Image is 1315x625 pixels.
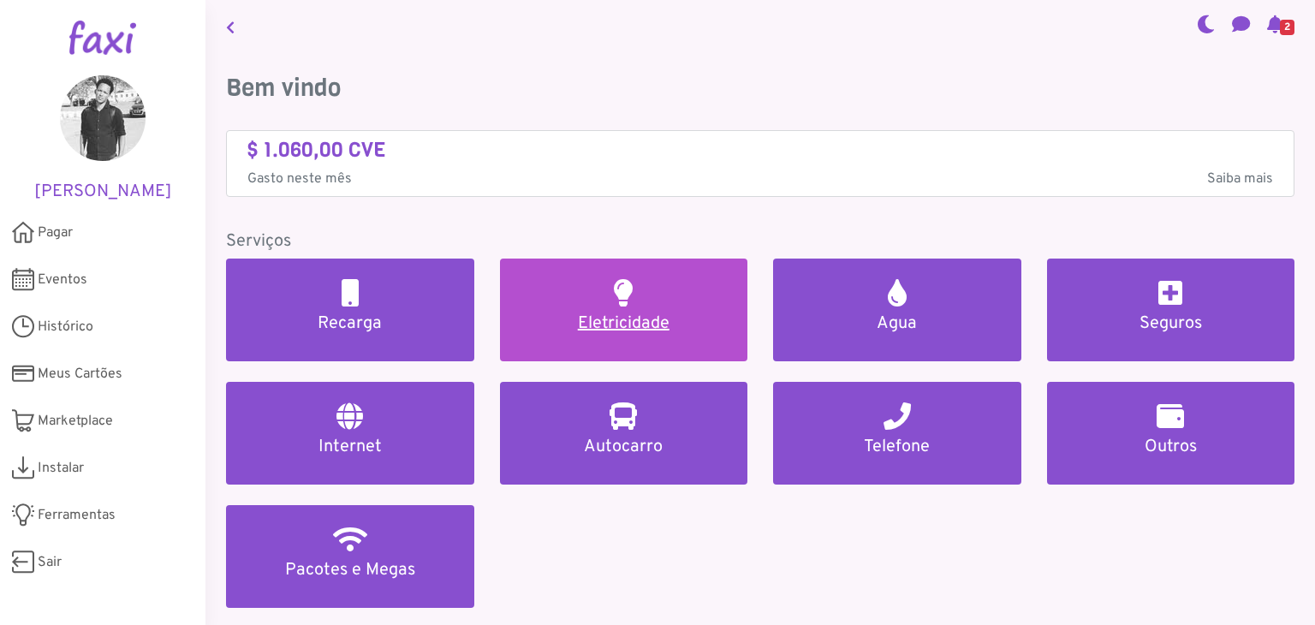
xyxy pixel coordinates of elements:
h5: Internet [247,437,454,457]
h5: Pacotes e Megas [247,560,454,580]
a: Autocarro [500,382,748,485]
span: Meus Cartões [38,364,122,384]
h5: Serviços [226,231,1294,252]
a: Outros [1047,382,1295,485]
span: Instalar [38,458,84,479]
span: Sair [38,552,62,573]
a: Telefone [773,382,1021,485]
a: Recarga [226,259,474,361]
p: Gasto neste mês [247,169,1273,189]
h4: $ 1.060,00 CVE [247,138,1273,163]
a: Pacotes e Megas [226,505,474,608]
span: Ferramentas [38,505,116,526]
h5: Telefone [794,437,1001,457]
a: Internet [226,382,474,485]
a: [PERSON_NAME] [26,75,180,202]
span: Pagar [38,223,73,243]
a: Seguros [1047,259,1295,361]
a: $ 1.060,00 CVE Gasto neste mêsSaiba mais [247,138,1273,190]
h5: [PERSON_NAME] [26,182,180,202]
h5: Agua [794,313,1001,334]
a: Eletricidade [500,259,748,361]
span: 2 [1280,20,1294,35]
h5: Recarga [247,313,454,334]
h3: Bem vindo [226,74,1294,103]
a: Agua [773,259,1021,361]
span: Marketplace [38,411,113,432]
h5: Autocarro [521,437,728,457]
h5: Outros [1068,437,1275,457]
h5: Eletricidade [521,313,728,334]
span: Histórico [38,317,93,337]
h5: Seguros [1068,313,1275,334]
span: Eventos [38,270,87,290]
span: Saiba mais [1207,169,1273,189]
